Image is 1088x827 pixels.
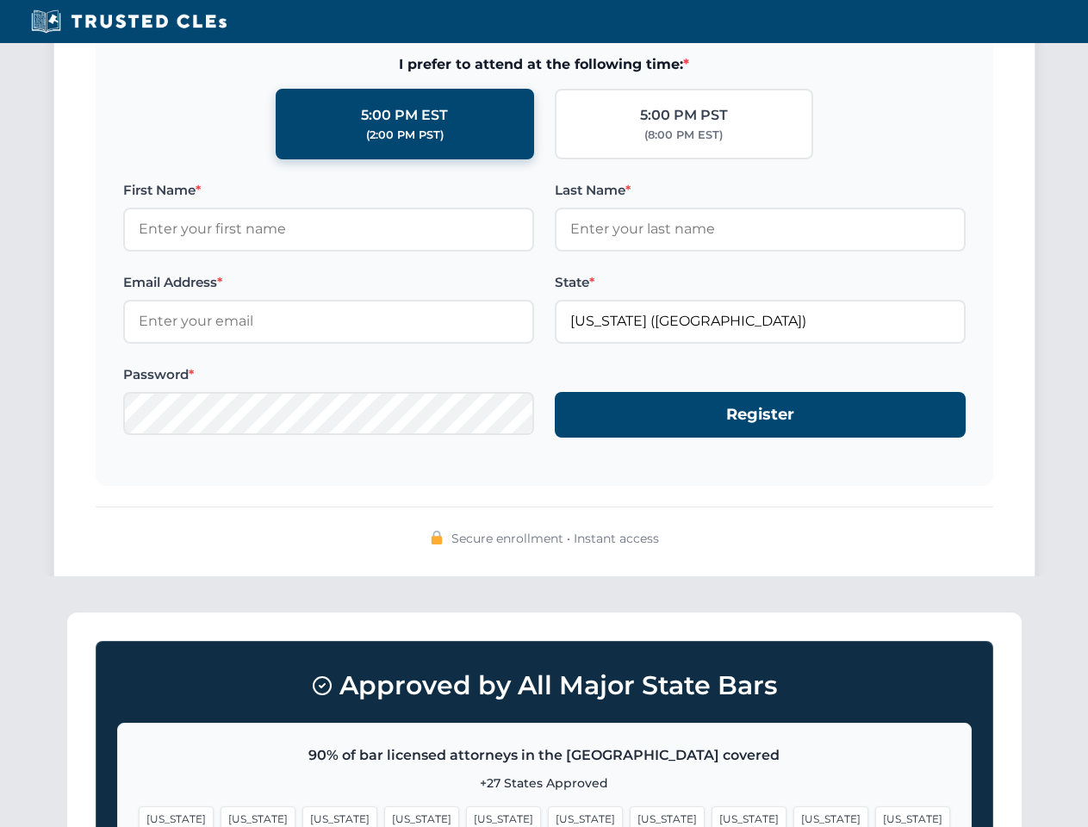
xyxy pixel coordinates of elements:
[555,392,966,438] button: Register
[123,364,534,385] label: Password
[361,104,448,127] div: 5:00 PM EST
[366,127,444,144] div: (2:00 PM PST)
[430,531,444,544] img: 🔒
[555,272,966,293] label: State
[123,180,534,201] label: First Name
[117,662,972,709] h3: Approved by All Major State Bars
[451,529,659,548] span: Secure enrollment • Instant access
[555,208,966,251] input: Enter your last name
[123,272,534,293] label: Email Address
[555,300,966,343] input: Florida (FL)
[555,180,966,201] label: Last Name
[26,9,232,34] img: Trusted CLEs
[139,774,950,793] p: +27 States Approved
[123,300,534,343] input: Enter your email
[139,744,950,767] p: 90% of bar licensed attorneys in the [GEOGRAPHIC_DATA] covered
[644,127,723,144] div: (8:00 PM EST)
[640,104,728,127] div: 5:00 PM PST
[123,208,534,251] input: Enter your first name
[123,53,966,76] span: I prefer to attend at the following time:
